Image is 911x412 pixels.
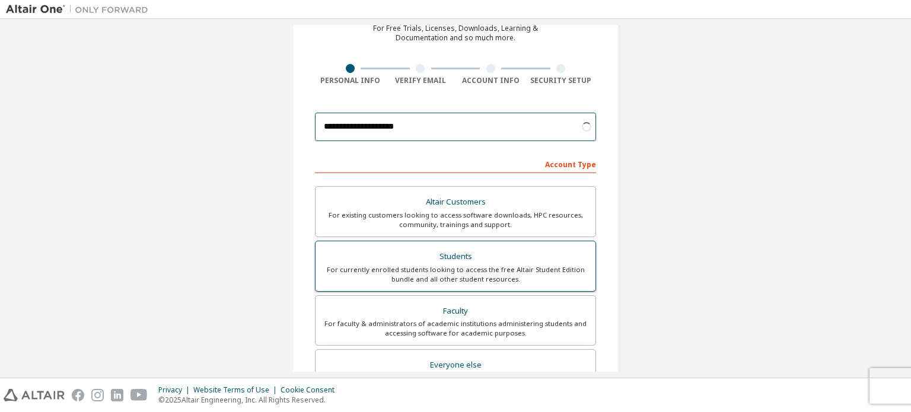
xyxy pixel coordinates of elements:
div: Account Type [315,154,596,173]
div: Account Info [455,76,526,85]
div: For existing customers looking to access software downloads, HPC resources, community, trainings ... [323,210,588,229]
div: For currently enrolled students looking to access the free Altair Student Edition bundle and all ... [323,265,588,284]
img: facebook.svg [72,389,84,401]
div: Students [323,248,588,265]
div: Cookie Consent [281,385,342,395]
div: Faculty [323,303,588,320]
div: Website Terms of Use [193,385,281,395]
img: linkedin.svg [111,389,123,401]
img: Altair One [6,4,154,15]
img: altair_logo.svg [4,389,65,401]
p: © 2025 Altair Engineering, Inc. All Rights Reserved. [158,395,342,405]
div: Verify Email [386,76,456,85]
div: Privacy [158,385,193,395]
div: Altair Customers [323,194,588,210]
img: instagram.svg [91,389,104,401]
div: Personal Info [315,76,386,85]
div: Security Setup [526,76,597,85]
div: For faculty & administrators of academic institutions administering students and accessing softwa... [323,319,588,338]
div: Everyone else [323,357,588,373]
img: youtube.svg [130,389,148,401]
div: For Free Trials, Licenses, Downloads, Learning & Documentation and so much more. [373,24,538,43]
